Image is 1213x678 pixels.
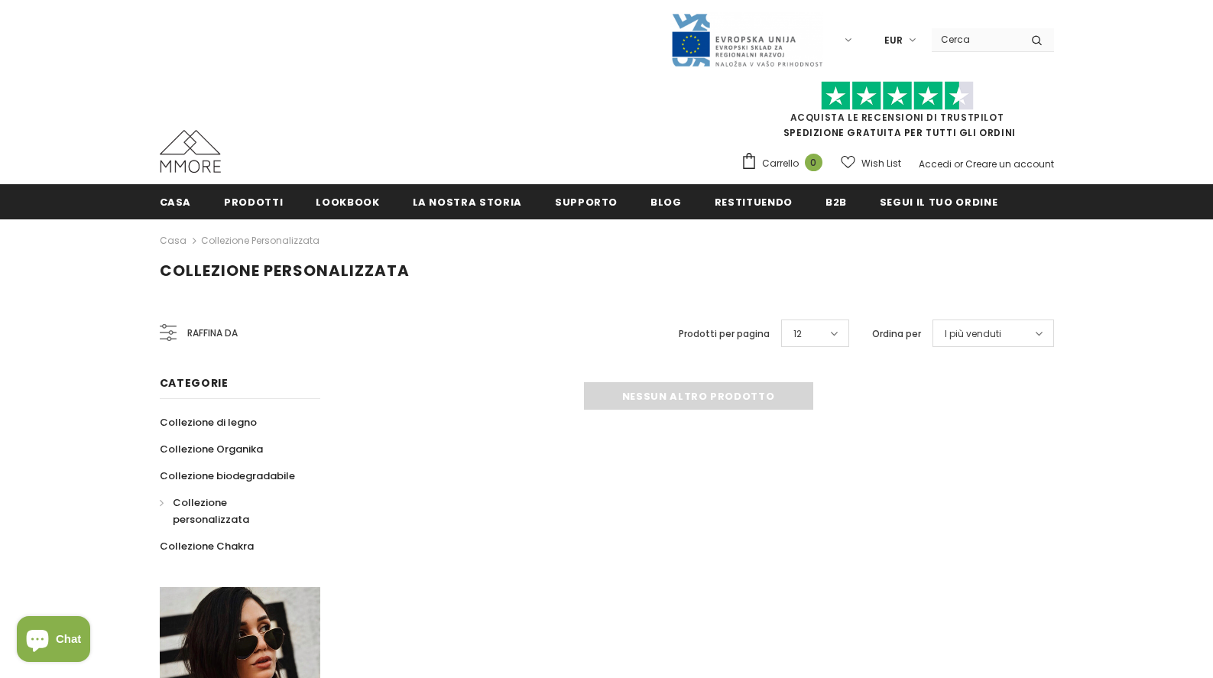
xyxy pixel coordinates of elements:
a: B2B [825,184,847,219]
span: Raffina da [187,325,238,342]
a: Segui il tuo ordine [880,184,997,219]
label: Ordina per [872,326,921,342]
a: La nostra storia [413,184,522,219]
span: Collezione Chakra [160,539,254,553]
span: I più venduti [945,326,1001,342]
a: Collezione personalizzata [201,234,319,247]
a: supporto [555,184,618,219]
a: Accedi [919,157,952,170]
a: Prodotti [224,184,283,219]
span: 0 [805,154,822,171]
span: Collezione personalizzata [173,495,249,527]
span: SPEDIZIONE GRATUITA PER TUTTI GLI ORDINI [741,88,1054,139]
img: Javni Razpis [670,12,823,68]
span: EUR [884,33,903,48]
span: Prodotti [224,195,283,209]
a: Casa [160,232,186,250]
a: Carrello 0 [741,152,830,175]
span: Casa [160,195,192,209]
span: La nostra storia [413,195,522,209]
inbox-online-store-chat: Shopify online store chat [12,616,95,666]
a: Collezione personalizzata [160,489,303,533]
span: Collezione di legno [160,415,257,430]
a: Collezione di legno [160,409,257,436]
input: Search Site [932,28,1020,50]
a: Collezione biodegradabile [160,462,295,489]
span: B2B [825,195,847,209]
span: Blog [650,195,682,209]
a: Acquista le recensioni di TrustPilot [790,111,1004,124]
span: supporto [555,195,618,209]
a: Lookbook [316,184,379,219]
a: Casa [160,184,192,219]
span: or [954,157,963,170]
span: Segui il tuo ordine [880,195,997,209]
span: 12 [793,326,802,342]
span: Collezione personalizzata [160,260,410,281]
span: Carrello [762,156,799,171]
span: Collezione biodegradabile [160,469,295,483]
span: Lookbook [316,195,379,209]
a: Blog [650,184,682,219]
span: Collezione Organika [160,442,263,456]
img: Fidati di Pilot Stars [821,81,974,111]
a: Collezione Organika [160,436,263,462]
a: Javni Razpis [670,33,823,46]
a: Collezione Chakra [160,533,254,560]
span: Wish List [861,156,901,171]
a: Wish List [841,150,901,177]
img: Casi MMORE [160,130,221,173]
span: Restituendo [715,195,793,209]
span: Categorie [160,375,229,391]
a: Creare un account [965,157,1054,170]
a: Restituendo [715,184,793,219]
label: Prodotti per pagina [679,326,770,342]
